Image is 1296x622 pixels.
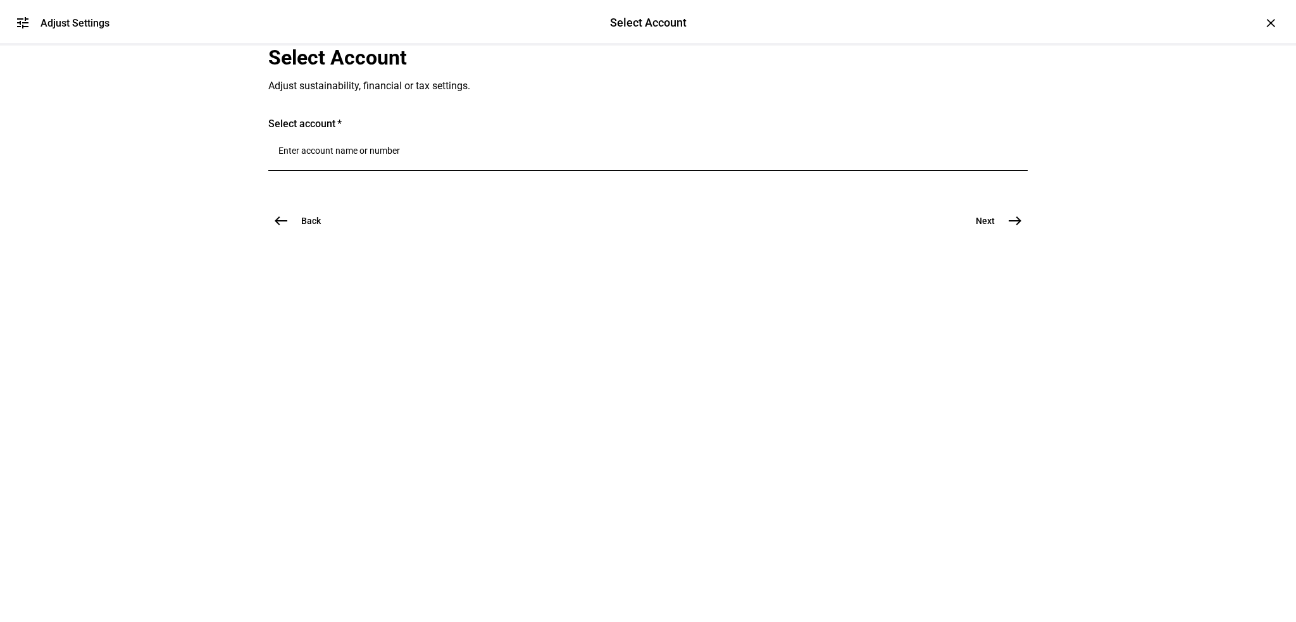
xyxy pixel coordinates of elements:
[610,15,687,31] div: Select Account
[40,17,109,29] div: Adjust Settings
[268,118,1028,130] div: Select account
[1261,13,1281,33] div: ×
[268,80,838,92] div: Adjust sustainability, financial or tax settings.
[273,213,289,228] mat-icon: west
[278,146,1018,156] input: Number
[15,15,30,30] mat-icon: tune
[976,215,995,227] span: Next
[1007,213,1023,228] mat-icon: east
[268,208,336,233] button: Back
[268,46,838,70] div: Select Account
[301,215,321,227] span: Back
[961,208,1028,233] button: Next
